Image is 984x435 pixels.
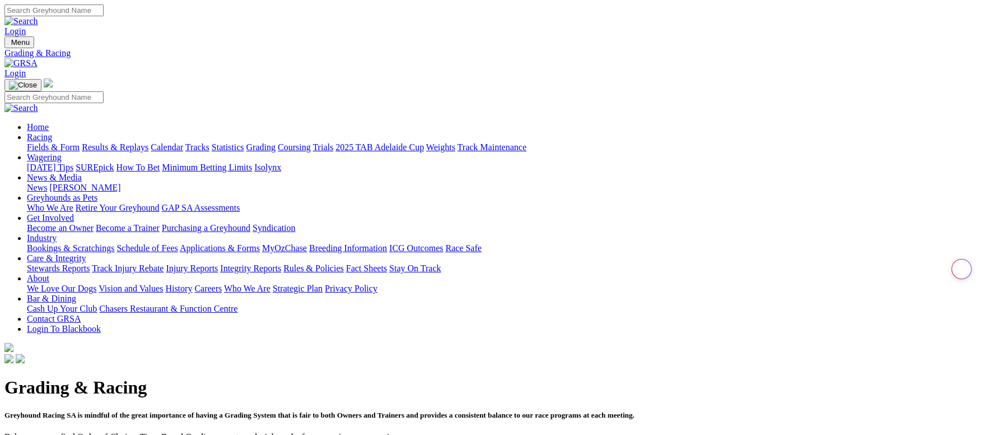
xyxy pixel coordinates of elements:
[27,183,47,192] a: News
[4,377,980,398] h1: Grading & Racing
[4,48,980,58] a: Grading & Racing
[4,343,13,352] img: logo-grsa-white.png
[4,103,38,113] img: Search
[27,233,57,243] a: Industry
[27,193,97,202] a: Greyhounds as Pets
[278,142,311,152] a: Coursing
[27,253,86,263] a: Care & Integrity
[212,142,244,152] a: Statistics
[166,263,218,273] a: Injury Reports
[27,122,49,132] a: Home
[194,284,222,293] a: Careers
[27,304,980,314] div: Bar & Dining
[313,142,333,152] a: Trials
[335,142,424,152] a: 2025 TAB Adelaide Cup
[96,223,160,233] a: Become a Trainer
[165,284,192,293] a: History
[185,142,209,152] a: Tracks
[27,314,81,323] a: Contact GRSA
[27,213,74,223] a: Get Involved
[246,142,276,152] a: Grading
[27,324,101,334] a: Login To Blackbook
[254,163,281,172] a: Isolynx
[4,16,38,26] img: Search
[27,243,114,253] a: Bookings & Scratchings
[27,173,82,182] a: News & Media
[76,203,160,212] a: Retire Your Greyhound
[27,263,90,273] a: Stewards Reports
[82,142,148,152] a: Results & Replays
[346,263,387,273] a: Fact Sheets
[4,36,34,48] button: Toggle navigation
[4,91,104,103] input: Search
[99,304,237,313] a: Chasers Restaurant & Function Centre
[445,243,481,253] a: Race Safe
[4,68,26,78] a: Login
[116,163,160,172] a: How To Bet
[92,263,164,273] a: Track Injury Rebate
[325,284,377,293] a: Privacy Policy
[309,243,387,253] a: Breeding Information
[389,243,443,253] a: ICG Outcomes
[4,4,104,16] input: Search
[27,294,76,303] a: Bar & Dining
[27,183,980,193] div: News & Media
[76,163,114,172] a: SUREpick
[27,203,73,212] a: Who We Are
[4,411,980,420] h5: Greyhound Racing SA is mindful of the great importance of having a Grading System that is fair to...
[116,243,178,253] a: Schedule of Fees
[27,243,980,253] div: Industry
[11,38,30,47] span: Menu
[27,284,96,293] a: We Love Our Dogs
[4,354,13,363] img: facebook.svg
[27,274,49,283] a: About
[27,142,80,152] a: Fields & Form
[180,243,260,253] a: Applications & Forms
[27,304,97,313] a: Cash Up Your Club
[27,163,73,172] a: [DATE] Tips
[4,58,38,68] img: GRSA
[27,263,980,274] div: Care & Integrity
[426,142,455,152] a: Weights
[389,263,441,273] a: Stay On Track
[162,223,250,233] a: Purchasing a Greyhound
[27,152,62,162] a: Wagering
[27,163,980,173] div: Wagering
[151,142,183,152] a: Calendar
[224,284,271,293] a: Who We Are
[283,263,344,273] a: Rules & Policies
[27,203,980,213] div: Greyhounds as Pets
[27,223,94,233] a: Become an Owner
[162,163,252,172] a: Minimum Betting Limits
[4,26,26,36] a: Login
[458,142,526,152] a: Track Maintenance
[262,243,307,253] a: MyOzChase
[27,132,52,142] a: Racing
[44,78,53,87] img: logo-grsa-white.png
[162,203,240,212] a: GAP SA Assessments
[273,284,323,293] a: Strategic Plan
[27,284,980,294] div: About
[9,81,37,90] img: Close
[253,223,295,233] a: Syndication
[16,354,25,363] img: twitter.svg
[27,223,980,233] div: Get Involved
[27,142,980,152] div: Racing
[220,263,281,273] a: Integrity Reports
[49,183,120,192] a: [PERSON_NAME]
[4,79,41,91] button: Toggle navigation
[99,284,163,293] a: Vision and Values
